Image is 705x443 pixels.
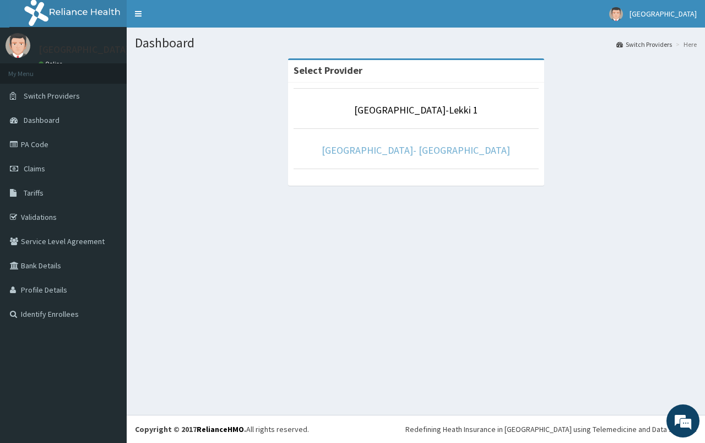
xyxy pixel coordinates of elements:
[673,40,697,49] li: Here
[354,104,478,116] a: [GEOGRAPHIC_DATA]-Lekki 1
[39,60,65,68] a: Online
[405,424,697,435] div: Redefining Heath Insurance in [GEOGRAPHIC_DATA] using Telemedicine and Data Science!
[24,188,44,198] span: Tariffs
[127,415,705,443] footer: All rights reserved.
[135,36,697,50] h1: Dashboard
[24,115,59,125] span: Dashboard
[630,9,697,19] span: [GEOGRAPHIC_DATA]
[322,144,510,156] a: [GEOGRAPHIC_DATA]- [GEOGRAPHIC_DATA]
[609,7,623,21] img: User Image
[24,164,45,174] span: Claims
[135,424,246,434] strong: Copyright © 2017 .
[6,33,30,58] img: User Image
[294,64,362,77] strong: Select Provider
[616,40,672,49] a: Switch Providers
[24,91,80,101] span: Switch Providers
[197,424,244,434] a: RelianceHMO
[39,45,129,55] p: [GEOGRAPHIC_DATA]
